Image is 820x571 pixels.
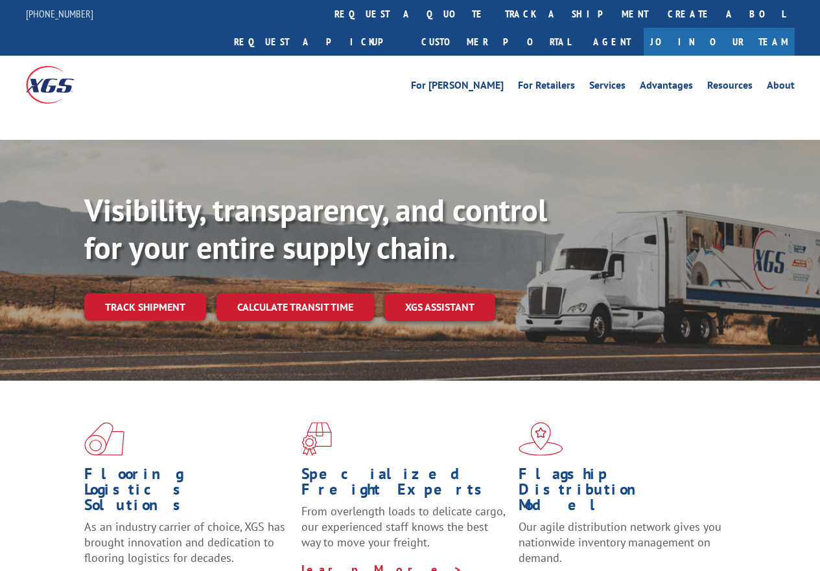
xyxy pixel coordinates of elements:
span: As an industry carrier of choice, XGS has brought innovation and dedication to flooring logistics... [84,519,285,565]
h1: Flooring Logistics Solutions [84,466,292,519]
h1: Specialized Freight Experts [301,466,509,504]
a: Services [589,80,626,95]
a: Agent [580,28,644,56]
a: XGS ASSISTANT [384,293,495,321]
a: [PHONE_NUMBER] [26,7,93,20]
a: Advantages [640,80,693,95]
a: Calculate transit time [217,293,374,321]
a: Join Our Team [644,28,795,56]
a: About [767,80,795,95]
a: Request a pickup [224,28,412,56]
b: Visibility, transparency, and control for your entire supply chain. [84,190,547,267]
a: For Retailers [518,80,575,95]
span: Our agile distribution network gives you nationwide inventory management on demand. [519,519,721,565]
a: Resources [707,80,753,95]
img: xgs-icon-focused-on-flooring-red [301,422,332,456]
h1: Flagship Distribution Model [519,466,726,519]
p: From overlength loads to delicate cargo, our experienced staff knows the best way to move your fr... [301,504,509,561]
img: xgs-icon-flagship-distribution-model-red [519,422,563,456]
img: xgs-icon-total-supply-chain-intelligence-red [84,422,124,456]
a: Track shipment [84,293,206,320]
a: Customer Portal [412,28,580,56]
a: For [PERSON_NAME] [411,80,504,95]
